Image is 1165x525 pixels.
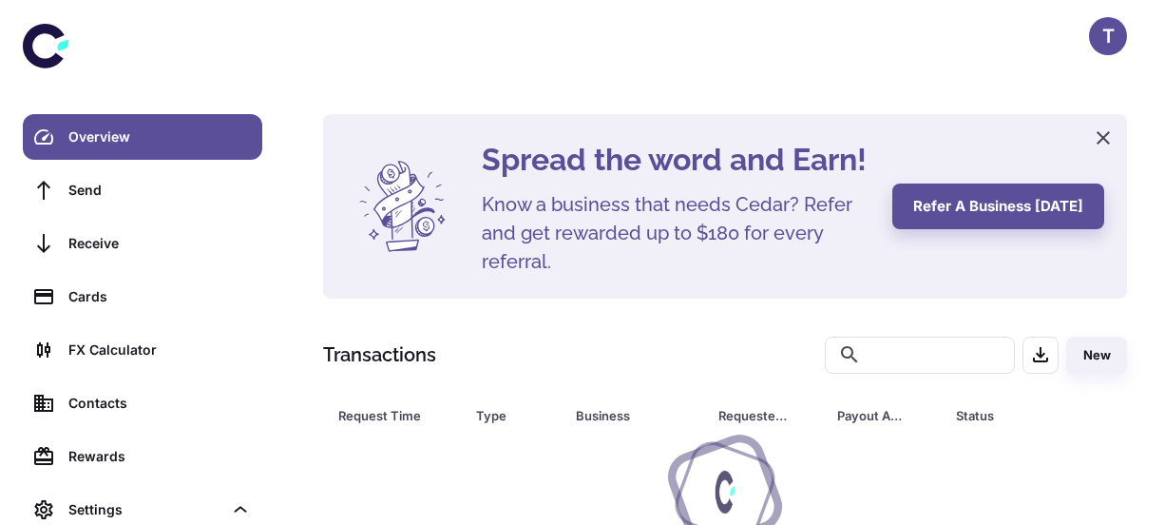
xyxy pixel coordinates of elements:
[68,499,222,520] div: Settings
[338,402,429,429] div: Request Time
[23,114,262,160] a: Overview
[68,446,251,467] div: Rewards
[68,393,251,414] div: Contacts
[718,402,814,429] span: Requested Amount
[892,184,1104,229] button: Refer a business [DATE]
[837,402,908,429] div: Payout Amount
[837,402,933,429] span: Payout Amount
[68,126,251,147] div: Overview
[68,286,251,307] div: Cards
[1089,17,1127,55] button: T
[23,221,262,266] a: Receive
[482,137,869,183] h4: Spread the word and Earn!
[476,402,528,429] div: Type
[323,340,436,369] h1: Transactions
[956,402,1099,429] span: Status
[1066,337,1127,374] button: New
[482,190,869,276] h5: Know a business that needs Cedar? Refer and get rewarded up to $180 for every referral.
[23,327,262,373] a: FX Calculator
[956,402,1075,429] div: Status
[68,340,251,360] div: FX Calculator
[338,402,453,429] span: Request Time
[23,274,262,320] a: Cards
[476,402,553,429] span: Type
[68,233,251,254] div: Receive
[68,180,251,201] div: Send
[718,402,790,429] div: Requested Amount
[23,167,262,213] a: Send
[23,380,262,426] a: Contacts
[23,434,262,479] a: Rewards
